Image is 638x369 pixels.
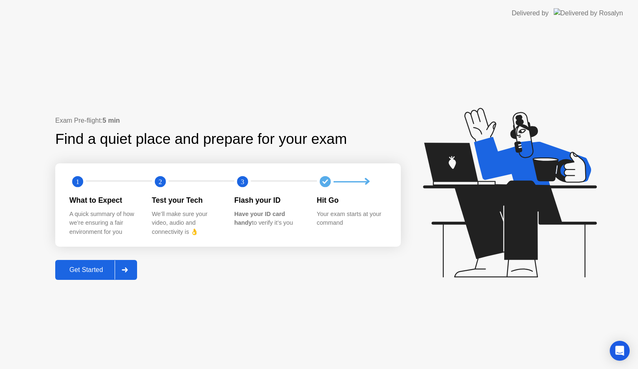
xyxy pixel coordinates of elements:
img: Delivered by Rosalyn [554,8,623,18]
div: to verify it’s you [234,210,304,228]
div: Test your Tech [152,195,221,206]
div: What to Expect [69,195,139,206]
div: Exam Pre-flight: [55,116,401,126]
div: Get Started [58,266,115,274]
div: A quick summary of how we’re ensuring a fair environment for you [69,210,139,237]
b: Have your ID card handy [234,211,285,226]
text: 1 [76,178,79,186]
div: Flash your ID [234,195,304,206]
div: Delivered by [512,8,549,18]
div: Your exam starts at your command [317,210,386,228]
b: 5 min [103,117,120,124]
div: Hit Go [317,195,386,206]
text: 3 [241,178,244,186]
div: Find a quiet place and prepare for your exam [55,128,348,150]
div: Open Intercom Messenger [610,341,630,361]
button: Get Started [55,260,137,280]
div: We’ll make sure your video, audio and connectivity is 👌 [152,210,221,237]
text: 2 [158,178,162,186]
